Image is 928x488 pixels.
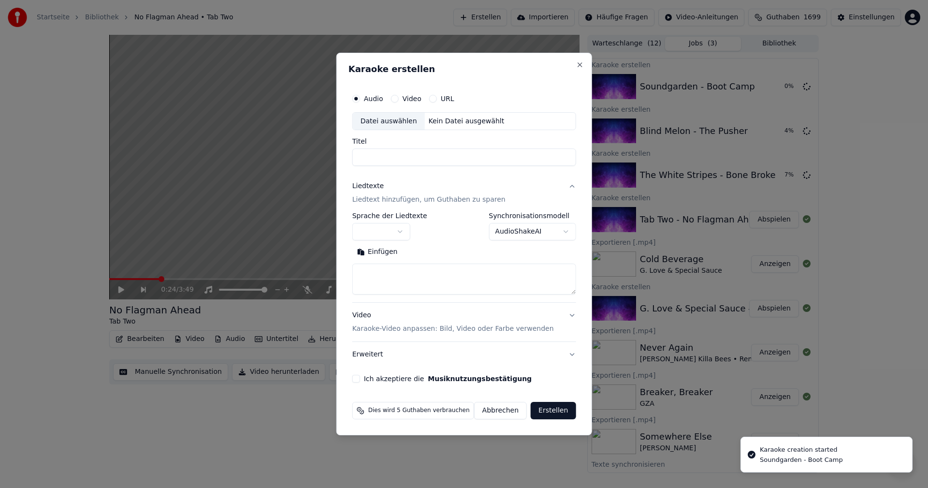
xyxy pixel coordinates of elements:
div: Video [352,311,554,334]
span: Dies wird 5 Guthaben verbrauchen [368,407,470,414]
div: LiedtexteLiedtext hinzufügen, um Guthaben zu sparen [352,213,576,303]
label: Ich akzeptiere die [364,375,532,382]
label: Video [402,95,421,102]
button: LiedtexteLiedtext hinzufügen, um Guthaben zu sparen [352,174,576,213]
label: Audio [364,95,383,102]
p: Liedtext hinzufügen, um Guthaben zu sparen [352,195,506,205]
div: Kein Datei ausgewählt [425,117,508,126]
button: Einfügen [352,245,403,260]
button: Ich akzeptiere die [428,375,532,382]
h2: Karaoke erstellen [348,65,580,74]
button: Abbrechen [474,402,527,419]
button: VideoKaraoke-Video anpassen: Bild, Video oder Farbe verwenden [352,303,576,342]
div: Datei auswählen [353,113,425,130]
label: Synchronisationsmodell [489,213,576,220]
div: Liedtexte [352,182,384,192]
label: URL [441,95,454,102]
label: Sprache der Liedtexte [352,213,427,220]
button: Erweitert [352,342,576,367]
p: Karaoke-Video anpassen: Bild, Video oder Farbe verwenden [352,324,554,334]
button: Erstellen [531,402,576,419]
label: Titel [352,138,576,145]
